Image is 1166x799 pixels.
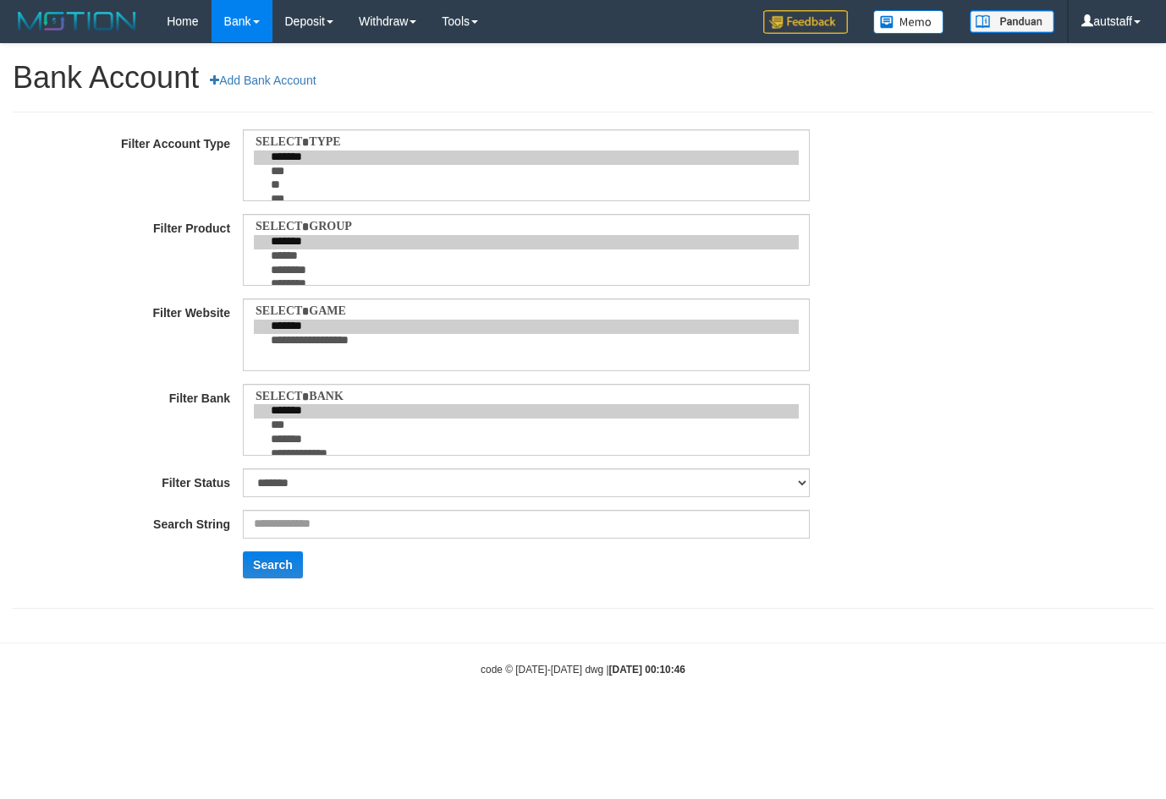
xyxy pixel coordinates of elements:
[13,61,1153,95] h1: Bank Account
[873,10,944,34] img: Button%20Memo.svg
[763,10,848,34] img: Feedback.jpg
[199,66,327,95] a: Add Bank Account
[13,8,141,34] img: MOTION_logo.png
[481,664,685,676] small: code © [DATE]-[DATE] dwg |
[970,10,1054,33] img: panduan.png
[243,551,303,578] button: Search
[609,664,685,676] strong: [DATE] 00:10:46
